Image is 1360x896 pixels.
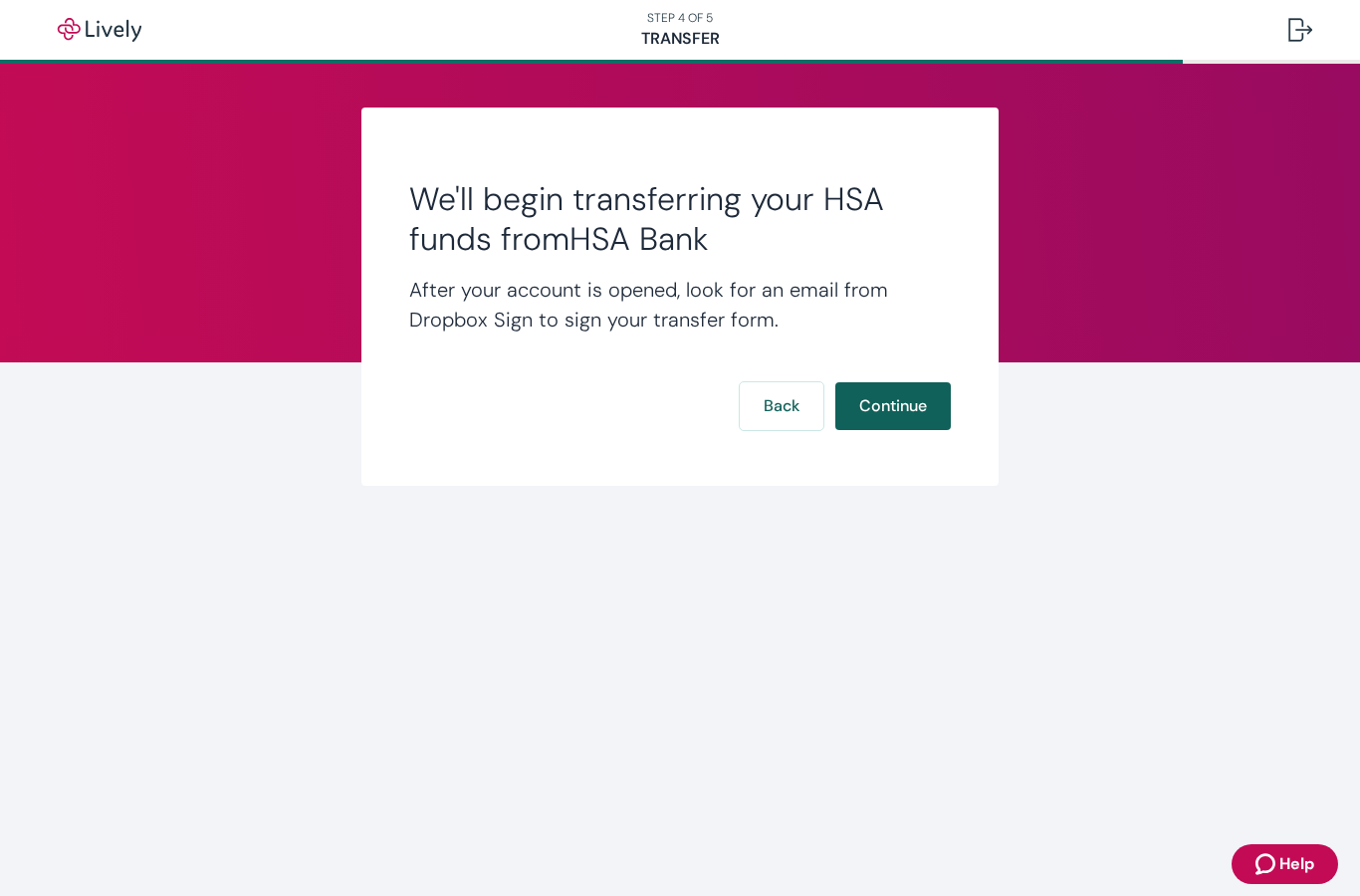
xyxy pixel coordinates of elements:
span: Help [1279,852,1314,876]
h4: After your account is opened, look for an email from Dropbox Sign to sign your transfer form. [409,275,951,335]
h2: We'll begin transferring your HSA funds from HSA Bank [409,179,951,259]
img: Lively [44,18,155,42]
svg: Zendesk support icon [1255,852,1279,876]
button: Zendesk support iconHelp [1232,844,1338,884]
button: Continue [835,382,951,430]
button: Log out [1272,6,1328,54]
button: Back [740,382,823,430]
